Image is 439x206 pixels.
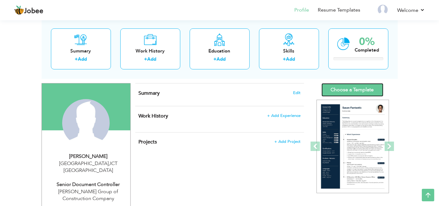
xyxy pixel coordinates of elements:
[267,113,301,118] span: + Add Experience
[286,56,295,62] a: Add
[78,56,87,62] a: Add
[47,181,130,188] div: Senior Document Controller
[322,83,383,97] a: Choose a Template
[24,8,43,15] span: Jobee
[147,56,156,62] a: Add
[355,36,379,47] div: 0%
[138,113,168,119] span: Work History
[125,48,175,54] div: Work History
[274,139,301,144] span: + Add Project
[294,7,309,14] a: Profile
[293,91,301,95] span: Edit
[138,90,160,97] span: Summary
[144,56,147,63] label: +
[138,138,157,145] span: Projects
[109,160,110,167] span: ,
[213,56,217,63] label: +
[14,5,43,15] a: Jobee
[47,188,130,203] div: [PERSON_NAME] Group of Construction Company
[75,56,78,63] label: +
[47,160,130,174] div: [GEOGRAPHIC_DATA] ICT [GEOGRAPHIC_DATA]
[378,5,388,15] img: Profile Img
[217,56,226,62] a: Add
[318,7,360,14] a: Resume Templates
[355,47,379,53] div: Completed
[14,5,24,15] img: jobee.io
[56,48,106,54] div: Summary
[138,113,300,119] h4: This helps to show the companies you have worked for.
[138,139,300,145] h4: This helps to highlight the project, tools and skills you have worked on.
[47,153,130,160] div: [PERSON_NAME]
[283,56,286,63] label: +
[264,48,314,54] div: Skills
[397,7,425,14] a: Welcome
[138,90,300,96] h4: Adding a summary is a quick and easy way to highlight your experience and interests.
[62,99,110,147] img: Muhammad Tahir Ayub
[195,48,245,54] div: Education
